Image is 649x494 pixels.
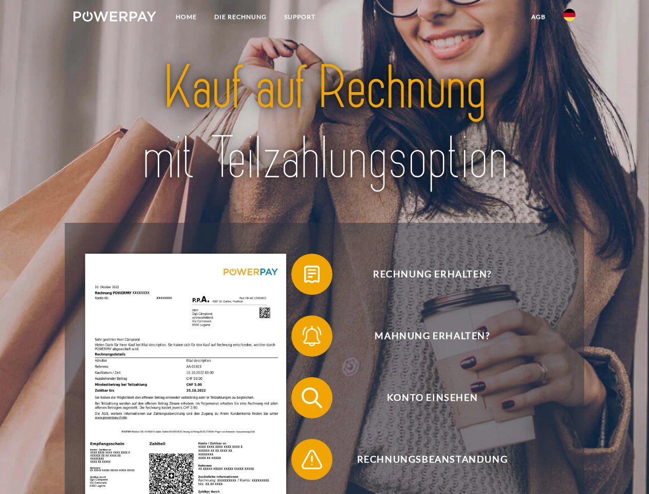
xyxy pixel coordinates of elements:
span: Rechnungsbeanstandung [306,439,558,480]
button: Mahnung erhalten? [291,315,559,357]
img: title-powerpay_de.svg [98,49,551,197]
img: qb_bill.svg [299,261,325,287]
span: Rechnung erhalten? [306,254,558,295]
span: Konto einsehen [306,377,558,418]
img: qb_bell.svg [299,323,325,349]
img: qb_search.svg [299,385,325,411]
a: agb [523,8,554,26]
a: Home [167,8,206,26]
span: Mahnung erhalten? [306,315,558,357]
img: logo-powerpay-white.svg [73,11,156,22]
button: Konto einsehen [291,377,559,418]
button: Rechnung erhalten? [291,254,559,295]
img: de [563,9,576,21]
a: SUPPORT [275,8,324,26]
a: DIE RECHNUNG [206,8,275,26]
img: qb_warning.svg [299,447,325,472]
button: Rechnungsbeanstandung [291,439,559,480]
